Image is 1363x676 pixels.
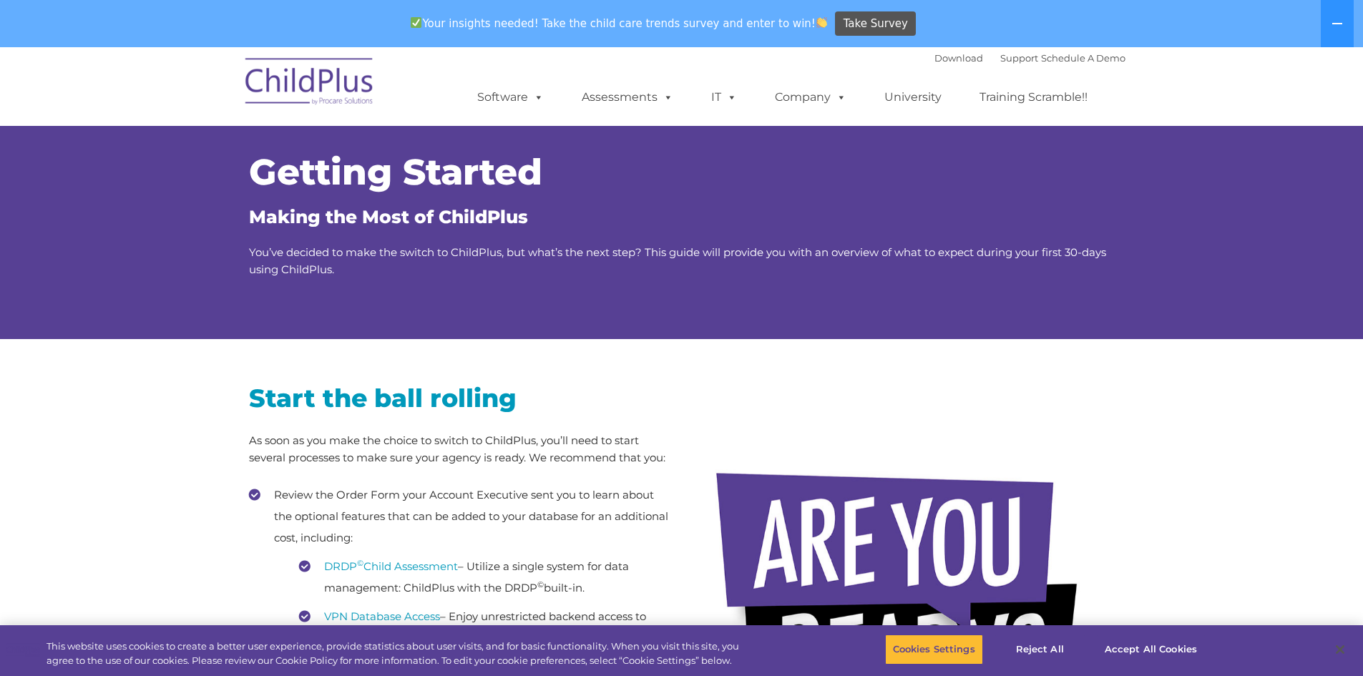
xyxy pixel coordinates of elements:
span: Your insights needed! Take the child care trends survey and enter to win! [405,9,834,37]
span: Getting Started [249,150,542,194]
a: Assessments [567,83,688,112]
a: VPN Database Access [324,609,440,623]
img: ChildPlus by Procare Solutions [238,48,381,119]
a: Download [934,52,983,64]
span: Take Survey [844,11,908,36]
sup: © [357,558,363,568]
img: ✅ [411,17,421,28]
button: Close [1324,634,1356,665]
button: Cookies Settings [885,635,983,665]
a: Training Scramble!! [965,83,1102,112]
div: This website uses cookies to create a better user experience, provide statistics about user visit... [47,640,750,667]
font: | [934,52,1125,64]
a: Support [1000,52,1038,64]
a: DRDP©Child Assessment [324,559,458,573]
sup: © [537,579,544,589]
p: As soon as you make the choice to switch to ChildPlus, you’ll need to start several processes to ... [249,432,671,466]
a: Schedule A Demo [1041,52,1125,64]
a: Software [463,83,558,112]
span: You’ve decided to make the switch to ChildPlus, but what’s the next step? This guide will provide... [249,245,1106,276]
a: Company [761,83,861,112]
a: University [870,83,956,112]
h2: Start the ball rolling [249,382,671,414]
button: Accept All Cookies [1097,635,1205,665]
img: 👏 [816,17,827,28]
span: Making the Most of ChildPlus [249,206,528,227]
button: Reject All [995,635,1085,665]
a: Take Survey [835,11,916,36]
li: – Enjoy unrestricted backend access to your data with a secure VPN tunnel. [299,606,671,649]
li: – Utilize a single system for data management: ChildPlus with the DRDP built-in. [299,556,671,599]
a: IT [697,83,751,112]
